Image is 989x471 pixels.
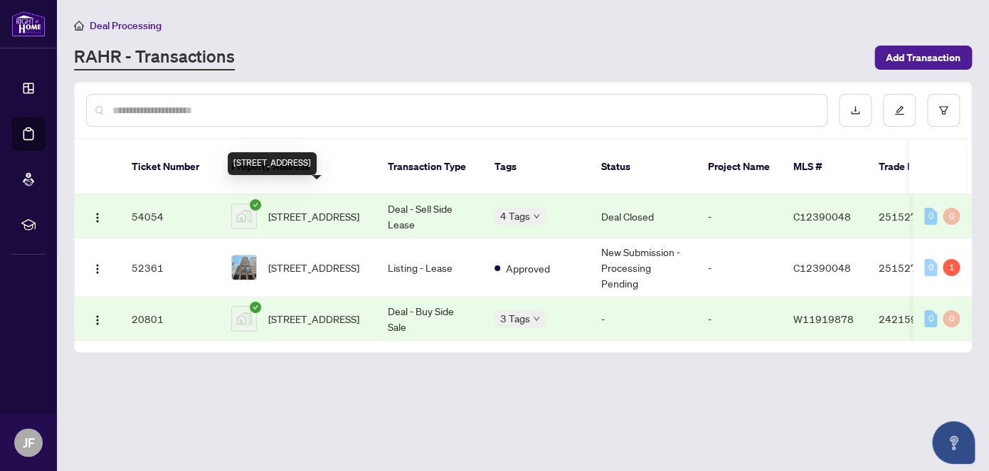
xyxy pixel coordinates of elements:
[924,310,937,327] div: 0
[894,105,904,115] span: edit
[120,139,220,195] th: Ticket Number
[793,312,854,325] span: W11919878
[376,139,483,195] th: Transaction Type
[376,238,483,297] td: Listing - Lease
[232,255,256,280] img: thumbnail-img
[11,11,46,37] img: logo
[943,259,960,276] div: 1
[500,208,530,224] span: 4 Tags
[867,139,967,195] th: Trade Number
[867,297,967,341] td: 2421591
[590,238,697,297] td: New Submission - Processing Pending
[793,210,851,223] span: C12390048
[590,139,697,195] th: Status
[886,46,961,69] span: Add Transaction
[120,297,220,341] td: 20801
[506,260,550,276] span: Approved
[533,315,540,322] span: down
[500,310,530,327] span: 3 Tags
[74,21,84,31] span: home
[943,310,960,327] div: 0
[268,260,359,275] span: [STREET_ADDRESS]
[883,94,916,127] button: edit
[268,311,359,327] span: [STREET_ADDRESS]
[86,256,109,279] button: Logo
[86,307,109,330] button: Logo
[232,307,256,331] img: thumbnail-img
[924,208,937,225] div: 0
[782,139,867,195] th: MLS #
[927,94,960,127] button: filter
[92,263,103,275] img: Logo
[483,139,590,195] th: Tags
[92,314,103,326] img: Logo
[250,199,261,211] span: check-circle
[839,94,872,127] button: download
[268,208,359,224] span: [STREET_ADDRESS]
[590,297,697,341] td: -
[850,105,860,115] span: download
[867,238,967,297] td: 2515271
[924,259,937,276] div: 0
[23,433,35,453] span: JF
[120,195,220,238] td: 54054
[90,19,162,32] span: Deal Processing
[74,45,235,70] a: RAHR - Transactions
[86,205,109,228] button: Logo
[697,238,782,297] td: -
[250,302,261,313] span: check-circle
[228,152,317,175] div: [STREET_ADDRESS]
[120,238,220,297] td: 52361
[232,204,256,228] img: thumbnail-img
[867,195,967,238] td: 2515271
[590,195,697,238] td: Deal Closed
[697,297,782,341] td: -
[92,212,103,223] img: Logo
[932,421,975,464] button: Open asap
[874,46,972,70] button: Add Transaction
[697,195,782,238] td: -
[376,195,483,238] td: Deal - Sell Side Lease
[376,297,483,341] td: Deal - Buy Side Sale
[220,139,376,195] th: Property Address
[697,139,782,195] th: Project Name
[533,213,540,220] span: down
[938,105,948,115] span: filter
[943,208,960,225] div: 0
[793,261,851,274] span: C12390048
